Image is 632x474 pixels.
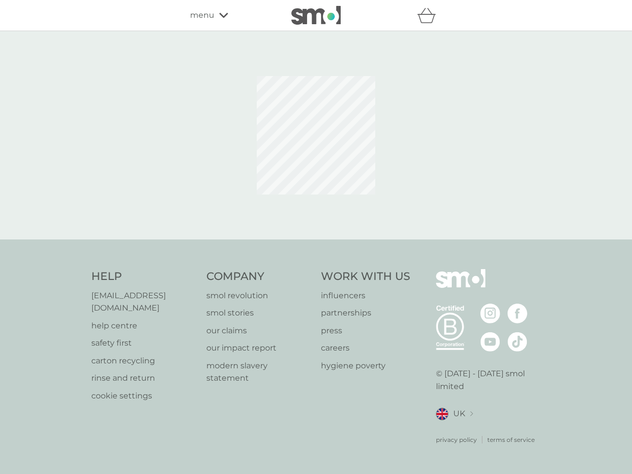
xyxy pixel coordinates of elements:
a: terms of service [487,435,535,444]
a: hygiene poverty [321,359,410,372]
img: visit the smol Youtube page [480,332,500,352]
img: select a new location [470,411,473,417]
a: smol stories [206,307,312,319]
img: smol [436,269,485,303]
img: visit the smol Facebook page [508,304,527,323]
a: partnerships [321,307,410,319]
div: basket [417,5,442,25]
h4: Company [206,269,312,284]
img: UK flag [436,408,448,420]
a: our impact report [206,342,312,355]
img: smol [291,6,341,25]
a: privacy policy [436,435,477,444]
a: cookie settings [91,390,197,402]
span: menu [190,9,214,22]
a: smol revolution [206,289,312,302]
a: carton recycling [91,355,197,367]
span: UK [453,407,465,420]
a: press [321,324,410,337]
a: our claims [206,324,312,337]
a: help centre [91,319,197,332]
a: influencers [321,289,410,302]
a: safety first [91,337,197,350]
p: © [DATE] - [DATE] smol limited [436,367,541,393]
h4: Work With Us [321,269,410,284]
img: visit the smol Instagram page [480,304,500,323]
img: visit the smol Tiktok page [508,332,527,352]
a: careers [321,342,410,355]
a: [EMAIL_ADDRESS][DOMAIN_NAME] [91,289,197,315]
h4: Help [91,269,197,284]
a: modern slavery statement [206,359,312,385]
a: rinse and return [91,372,197,385]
